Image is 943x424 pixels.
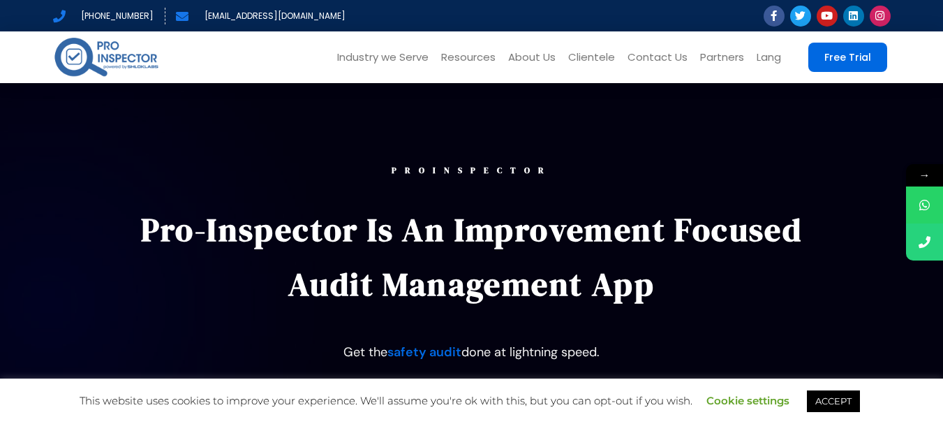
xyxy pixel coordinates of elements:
[694,31,750,83] a: Partners
[807,390,860,412] a: ACCEPT
[435,31,502,83] a: Resources
[706,394,789,407] a: Cookie settings
[121,339,823,365] p: Get the done at lightning speed.
[906,164,943,187] span: →
[331,31,435,83] a: Industry we Serve
[562,31,621,83] a: Clientele
[77,8,154,24] span: [PHONE_NUMBER]
[121,203,823,312] p: Pro-Inspector is an improvement focused audit management app
[750,31,787,83] a: Lang
[176,8,346,24] a: [EMAIL_ADDRESS][DOMAIN_NAME]
[53,35,160,79] img: pro-inspector-logo
[824,52,871,62] span: Free Trial
[502,31,562,83] a: About Us
[808,43,887,72] a: Free Trial
[121,166,823,175] div: PROINSPECTOR
[181,31,787,83] nav: Menu
[201,8,346,24] span: [EMAIL_ADDRESS][DOMAIN_NAME]
[621,31,694,83] a: Contact Us
[80,394,863,407] span: This website uses cookies to improve your experience. We'll assume you're ok with this, but you c...
[387,344,461,360] a: safety audit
